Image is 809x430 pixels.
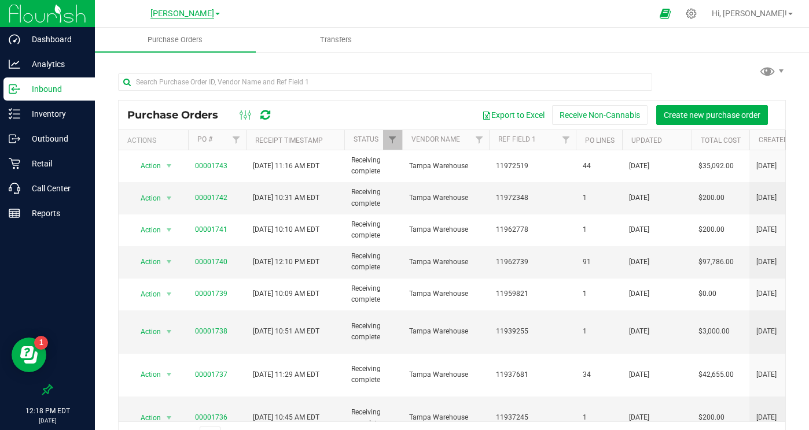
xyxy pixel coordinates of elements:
button: Export to Excel [475,105,552,125]
a: Ref Field 1 [498,135,536,143]
inline-svg: Call Center [9,183,20,194]
span: Receiving complete [351,155,395,177]
span: [DATE] 10:51 AM EDT [253,326,319,337]
span: 11937245 [496,412,569,423]
span: 1 [583,192,615,203]
span: Purchase Orders [132,35,218,45]
span: [DATE] [629,257,649,268]
iframe: Resource center [12,338,46,372]
span: select [162,324,176,340]
a: 00001738 [195,327,227,335]
span: Action [130,254,161,270]
span: $42,655.00 [698,369,734,380]
a: Filter [557,130,576,150]
span: Receiving complete [351,283,395,305]
iframe: Resource center unread badge [34,336,48,350]
span: Action [130,158,161,174]
span: Action [130,366,161,383]
inline-svg: Analytics [9,58,20,70]
span: Transfers [304,35,367,45]
a: 00001737 [195,370,227,379]
span: $200.00 [698,412,725,423]
span: 11972348 [496,192,569,203]
span: Tampa Warehouse [409,412,482,423]
span: select [162,158,176,174]
span: [DATE] 10:31 AM EDT [253,192,319,203]
span: Tampa Warehouse [409,224,482,235]
span: [DATE] [629,326,649,337]
span: select [162,254,176,270]
span: Purchase Orders [127,109,230,121]
p: [DATE] [5,416,90,425]
inline-svg: Inventory [9,108,20,120]
a: Purchase Orders [95,28,256,52]
span: $3,000.00 [698,326,730,337]
span: [DATE] [756,257,777,268]
inline-svg: Inbound [9,83,20,95]
a: PO Lines [585,136,615,144]
span: Action [130,222,161,238]
a: Receipt Timestamp [255,136,323,144]
span: Open Ecommerce Menu [652,2,678,25]
a: Filter [470,130,489,150]
span: [DATE] [756,288,777,299]
span: [DATE] [756,224,777,235]
span: Action [130,324,161,340]
inline-svg: Reports [9,207,20,219]
p: Outbound [20,132,90,146]
inline-svg: Outbound [9,133,20,144]
span: [DATE] 11:29 AM EDT [253,369,319,380]
p: Inbound [20,82,90,96]
span: [DATE] 11:16 AM EDT [253,161,319,172]
span: Create new purchase order [664,110,760,120]
span: $200.00 [698,224,725,235]
a: 00001742 [195,194,227,202]
span: [DATE] [756,161,777,172]
span: 1 [583,288,615,299]
span: [DATE] [629,224,649,235]
p: Reports [20,206,90,220]
a: 00001741 [195,225,227,233]
a: Transfers [256,28,417,52]
span: $97,786.00 [698,257,734,268]
span: Receiving complete [351,321,395,343]
a: Total Cost [701,136,741,144]
span: $200.00 [698,192,725,203]
span: [DATE] [629,288,649,299]
span: $0.00 [698,288,716,299]
span: 91 [583,257,615,268]
span: [DATE] [756,369,777,380]
span: Tampa Warehouse [409,326,482,337]
p: Analytics [20,57,90,71]
span: 1 [583,326,615,337]
span: [DATE] 10:45 AM EDT [253,412,319,423]
span: 11959821 [496,288,569,299]
a: 00001739 [195,290,227,298]
inline-svg: Dashboard [9,34,20,45]
span: 11972519 [496,161,569,172]
span: 11937681 [496,369,569,380]
span: Receiving complete [351,407,395,429]
span: [DATE] 12:10 PM EDT [253,257,319,268]
span: Receiving complete [351,219,395,241]
a: Vendor Name [411,135,460,143]
span: Action [130,286,161,302]
span: Receiving complete [351,364,395,385]
a: Created [759,136,801,144]
p: Retail [20,157,90,170]
span: [DATE] [756,326,777,337]
a: Filter [227,130,246,150]
span: 1 [583,224,615,235]
span: 44 [583,161,615,172]
span: Tampa Warehouse [409,192,482,203]
a: 00001743 [195,162,227,170]
a: Status [354,135,378,143]
span: [DATE] [629,412,649,423]
span: select [162,366,176,383]
span: [DATE] [629,192,649,203]
span: 11962778 [496,224,569,235]
span: [DATE] [756,192,777,203]
span: Tampa Warehouse [409,369,482,380]
p: Dashboard [20,32,90,46]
